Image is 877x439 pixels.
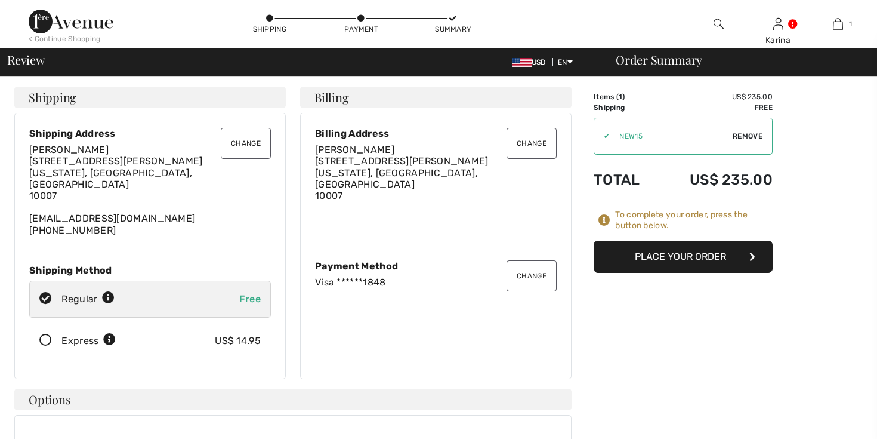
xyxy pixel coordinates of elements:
div: [EMAIL_ADDRESS][DOMAIN_NAME] [PHONE_NUMBER] [29,144,271,236]
div: Payment [344,24,379,35]
img: My Info [773,17,783,31]
div: Order Summary [601,54,870,66]
img: search the website [714,17,724,31]
div: To complete your order, press the button below. [615,210,773,231]
span: [STREET_ADDRESS][PERSON_NAME] [US_STATE], [GEOGRAPHIC_DATA], [GEOGRAPHIC_DATA] 10007 [315,155,489,201]
a: Sign In [773,18,783,29]
span: [PERSON_NAME] [29,144,109,155]
input: Promo code [610,118,733,154]
button: Change [221,128,271,159]
div: US$ 14.95 [215,334,261,348]
span: USD [512,58,551,66]
div: Shipping Address [29,128,271,139]
img: 1ère Avenue [29,10,113,33]
td: Free [657,102,773,113]
button: Change [507,128,557,159]
div: Shipping [252,24,288,35]
span: 1 [619,93,622,101]
h4: Options [14,389,572,410]
td: Total [594,159,657,200]
span: 1 [849,19,852,29]
div: Express [61,334,116,348]
span: [STREET_ADDRESS][PERSON_NAME] [US_STATE], [GEOGRAPHIC_DATA], [GEOGRAPHIC_DATA] 10007 [29,155,203,201]
button: Change [507,260,557,291]
div: ✔ [594,131,610,142]
div: Karina [749,34,807,47]
span: Billing [314,91,348,103]
div: Billing Address [315,128,557,139]
div: Regular [61,292,115,306]
td: Shipping [594,102,657,113]
div: < Continue Shopping [29,33,101,44]
div: Summary [435,24,471,35]
img: US Dollar [512,58,532,67]
span: Free [239,293,261,305]
div: Payment Method [315,260,557,272]
a: 1 [808,17,867,31]
span: Shipping [29,91,76,103]
button: Place Your Order [594,241,773,273]
td: Items ( ) [594,91,657,102]
div: Shipping Method [29,265,271,276]
td: US$ 235.00 [657,91,773,102]
span: EN [558,58,573,66]
span: Remove [733,131,762,142]
span: [PERSON_NAME] [315,144,394,155]
td: US$ 235.00 [657,159,773,200]
span: Review [7,54,45,66]
img: My Bag [833,17,843,31]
